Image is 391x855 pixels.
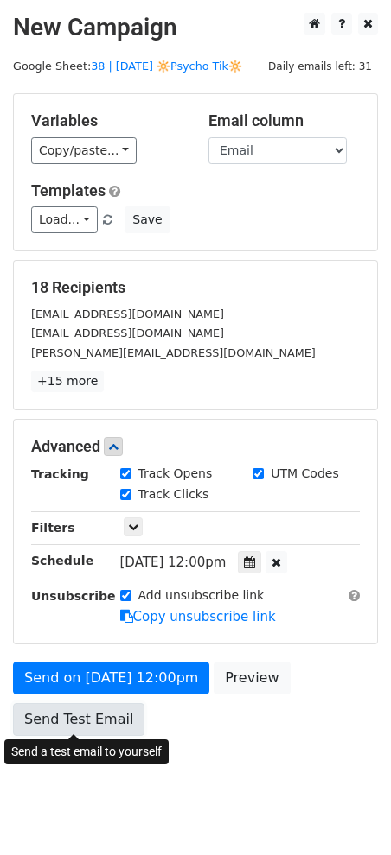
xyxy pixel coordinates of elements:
h5: Advanced [31,437,360,456]
button: Save [125,206,170,233]
small: [PERSON_NAME][EMAIL_ADDRESS][DOMAIN_NAME] [31,346,316,359]
small: [EMAIL_ADDRESS][DOMAIN_NAME] [31,326,224,339]
strong: Tracking [31,467,89,481]
div: Send a test email to yourself [4,739,169,764]
span: Daily emails left: 31 [262,57,378,76]
a: 38 | [DATE] 🔆Psycho Tik🔆 [91,60,242,73]
h5: 18 Recipients [31,278,360,297]
small: [EMAIL_ADDRESS][DOMAIN_NAME] [31,307,224,320]
strong: Schedule [31,554,93,567]
a: Daily emails left: 31 [262,60,378,73]
a: Load... [31,206,98,233]
label: Add unsubscribe link [138,586,265,605]
label: UTM Codes [271,465,338,483]
span: [DATE] 12:00pm [120,554,227,570]
h5: Variables [31,111,183,130]
a: Copy/paste... [31,137,137,164]
a: Templates [31,181,106,199]
label: Track Opens [138,465,213,483]
a: +15 more [31,370,104,392]
label: Track Clicks [138,485,209,503]
strong: Unsubscribe [31,589,116,603]
strong: Filters [31,521,75,535]
iframe: Chat Widget [304,772,391,855]
a: Send on [DATE] 12:00pm [13,662,209,694]
h5: Email column [208,111,360,130]
a: Copy unsubscribe link [120,609,276,624]
a: Preview [214,662,290,694]
small: Google Sheet: [13,60,242,73]
a: Send Test Email [13,703,144,736]
h2: New Campaign [13,13,378,42]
